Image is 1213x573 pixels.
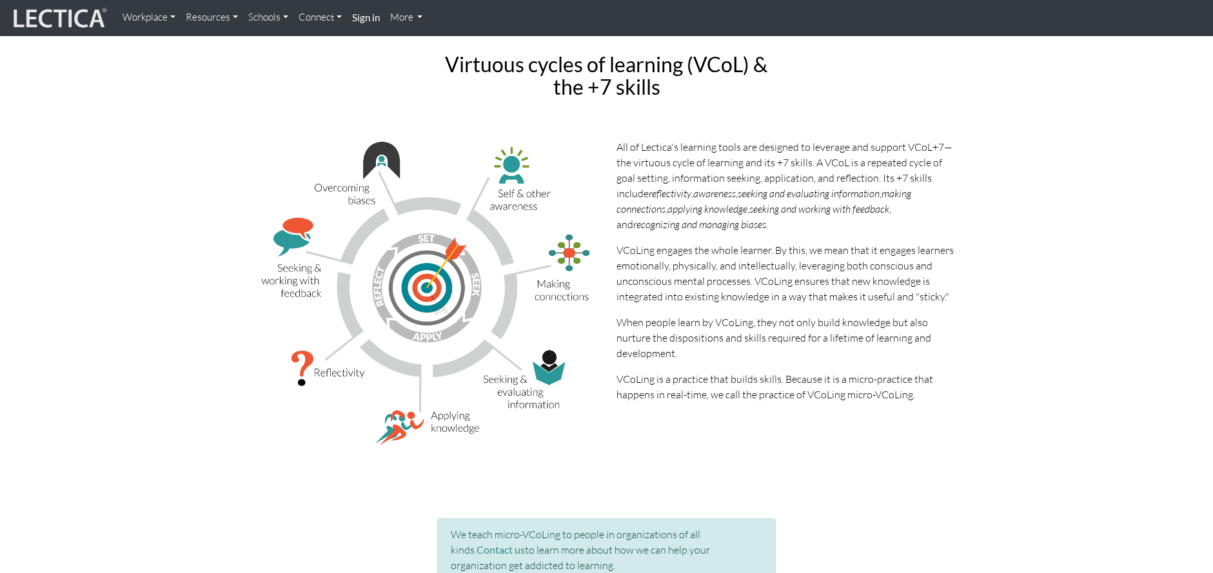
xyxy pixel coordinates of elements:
p: When people learn by VCoLing, they not only build knowledge but also nurture the dispositions and... [616,315,955,361]
i: awareness [693,187,736,200]
p: All of Lectica's learning tools are designed to leverage and support VCoL+7—the virtuous cycle of... [616,139,955,232]
img: lecticalive [10,6,107,30]
i: making connections [616,187,911,215]
a: More [385,5,428,30]
h2: Virtuous cycles of learning (VCoL) & the +7 skills [437,53,776,98]
a: Connect [293,5,347,30]
a: Contact us [477,543,525,556]
i: applying knowledge [667,202,747,215]
a: Schools [243,5,293,30]
p: VCoLing engages the whole learner. By this, we mean that it engages learners emotionally, physica... [616,242,955,304]
img: VCoL+7 illustration [259,139,597,446]
i: seeking and working with feedback [749,202,889,215]
p: VCoLing is a practice that builds skills. Because it is a micro-practice that happens in real-tim... [616,371,955,402]
i: reflectivity [649,187,691,200]
strong: Sign in [352,12,380,23]
a: Resources [181,5,243,30]
a: Sign in [347,5,385,31]
i: seeking and evaluating information [738,187,880,200]
a: Workplace [117,5,181,30]
i: recognizing and managing biases [633,218,766,231]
